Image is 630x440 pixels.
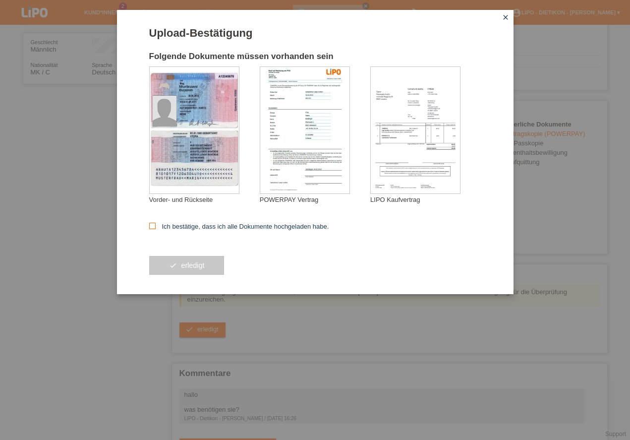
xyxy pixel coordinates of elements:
h1: Upload-Bestätigung [149,27,481,39]
div: POWERPAY Vertrag [260,196,370,203]
div: Murtezani [179,84,229,89]
button: check erledigt [149,256,225,275]
label: Ich bestätige, dass ich alle Dokumente hochgeladen habe. [149,223,329,230]
i: close [502,13,510,21]
div: LIPO Kaufvertrag [370,196,481,203]
i: check [169,261,177,269]
div: Bujamin [179,88,229,92]
img: 39073_print.png [326,68,341,75]
div: Vorder- und Rückseite [149,196,260,203]
img: upload_document_confirmation_type_id_foreign_empty.png [150,67,239,193]
span: erledigt [181,261,204,269]
img: upload_document_confirmation_type_contract_not_within_kkg_whitelabel.png [260,67,349,193]
h2: Folgende Dokumente müssen vorhanden sein [149,52,481,66]
img: upload_document_confirmation_type_receipt_generic.png [371,67,460,193]
img: foreign_id_photo_male.png [153,96,176,126]
a: close [499,12,512,24]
